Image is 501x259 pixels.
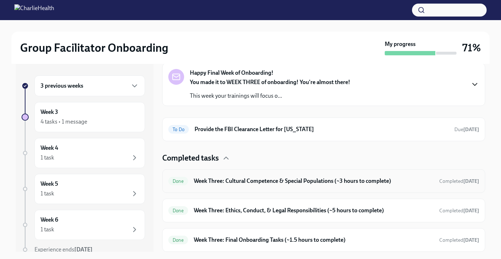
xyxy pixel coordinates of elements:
span: Completed [439,237,479,243]
a: To DoProvide the FBI Clearance Letter for [US_STATE]Due[DATE] [168,124,479,135]
div: 1 task [41,154,54,162]
img: CharlieHealth [14,4,54,16]
div: 1 task [41,226,54,233]
span: Done [168,208,188,213]
strong: You made it to WEEK THREE of onboarding! You're almost there! [190,79,350,85]
span: September 23rd, 2025 09:00 [454,126,479,133]
p: This week your trainings will focus o... [190,92,350,100]
span: Done [168,179,188,184]
strong: [DATE] [463,178,479,184]
h6: Week 3 [41,108,58,116]
span: Completed [439,208,479,214]
strong: [DATE] [463,237,479,243]
h6: Week 4 [41,144,58,152]
a: Week 34 tasks • 1 message [22,102,145,132]
a: DoneWeek Three: Ethics, Conduct, & Legal Responsibilities (~5 hours to complete)Completed[DATE] [168,205,479,216]
a: Week 41 task [22,138,145,168]
a: Week 51 task [22,174,145,204]
div: 3 previous weeks [34,75,145,96]
h6: 3 previous weeks [41,82,83,90]
strong: [DATE] [463,126,479,133]
strong: [DATE] [463,208,479,214]
strong: My progress [385,40,416,48]
h6: Week 5 [41,180,58,188]
div: Completed tasks [162,153,485,163]
div: 4 tasks • 1 message [41,118,87,126]
h6: Provide the FBI Clearance Letter for [US_STATE] [195,125,449,133]
h6: Week 6 [41,216,58,224]
span: Experience ends [34,246,93,253]
a: DoneWeek Three: Final Onboarding Tasks (~1.5 hours to complete)Completed[DATE] [168,234,479,246]
strong: [DATE] [74,246,93,253]
a: Week 61 task [22,210,145,240]
h6: Week Three: Final Onboarding Tasks (~1.5 hours to complete) [194,236,434,244]
h6: Week Three: Ethics, Conduct, & Legal Responsibilities (~5 hours to complete) [194,207,434,214]
a: DoneWeek Three: Cultural Competence & Special Populations (~3 hours to complete)Completed[DATE] [168,175,479,187]
span: September 3rd, 2025 16:51 [439,207,479,214]
strong: Happy Final Week of Onboarding! [190,69,273,77]
div: 1 task [41,190,54,198]
h6: Week Three: Cultural Competence & Special Populations (~3 hours to complete) [194,177,434,185]
span: Due [454,126,479,133]
h3: 71% [462,41,481,54]
h4: Completed tasks [162,153,219,163]
h2: Group Facilitator Onboarding [20,41,168,55]
span: To Do [168,127,189,132]
span: September 4th, 2025 09:19 [439,237,479,244]
span: Done [168,237,188,243]
span: September 3rd, 2025 16:07 [439,178,479,185]
span: Completed [439,178,479,184]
